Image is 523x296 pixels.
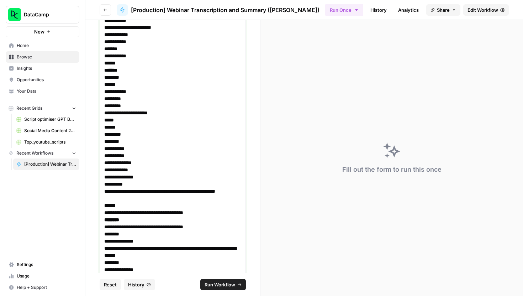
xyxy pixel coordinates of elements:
[6,85,79,97] a: Your Data
[24,11,67,18] span: DataCamp
[124,279,155,290] button: History
[205,281,235,288] span: Run Workflow
[24,139,76,145] span: Top_youtube_scripts
[394,4,423,16] a: Analytics
[6,270,79,282] a: Usage
[6,282,79,293] button: Help + Support
[426,4,460,16] button: Share
[16,150,53,156] span: Recent Workflows
[6,259,79,270] a: Settings
[13,114,79,125] a: Script optimiser GPT Build V2 Grid
[104,281,117,288] span: Reset
[128,281,144,288] span: History
[463,4,509,16] a: Edit Workflow
[17,284,76,291] span: Help + Support
[24,116,76,123] span: Script optimiser GPT Build V2 Grid
[6,51,79,63] a: Browse
[117,4,319,16] a: [Production] Webinar Transcription and Summary ([PERSON_NAME])
[8,8,21,21] img: DataCamp Logo
[17,88,76,94] span: Your Data
[325,4,363,16] button: Run Once
[34,28,44,35] span: New
[6,74,79,85] a: Opportunities
[17,273,76,279] span: Usage
[17,42,76,49] span: Home
[6,63,79,74] a: Insights
[13,159,79,170] a: [Production] Webinar Transcription and Summary ([PERSON_NAME])
[17,65,76,72] span: Insights
[342,165,442,175] div: Fill out the form to run this once
[366,4,391,16] a: History
[6,26,79,37] button: New
[100,279,121,290] button: Reset
[13,136,79,148] a: Top_youtube_scripts
[6,148,79,159] button: Recent Workflows
[13,125,79,136] a: Social Media Content 2025
[17,54,76,60] span: Browse
[6,6,79,24] button: Workspace: DataCamp
[467,6,498,14] span: Edit Workflow
[24,128,76,134] span: Social Media Content 2025
[6,40,79,51] a: Home
[16,105,42,111] span: Recent Grids
[131,6,319,14] span: [Production] Webinar Transcription and Summary ([PERSON_NAME])
[17,261,76,268] span: Settings
[6,103,79,114] button: Recent Grids
[17,77,76,83] span: Opportunities
[437,6,450,14] span: Share
[200,279,246,290] button: Run Workflow
[24,161,76,167] span: [Production] Webinar Transcription and Summary ([PERSON_NAME])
